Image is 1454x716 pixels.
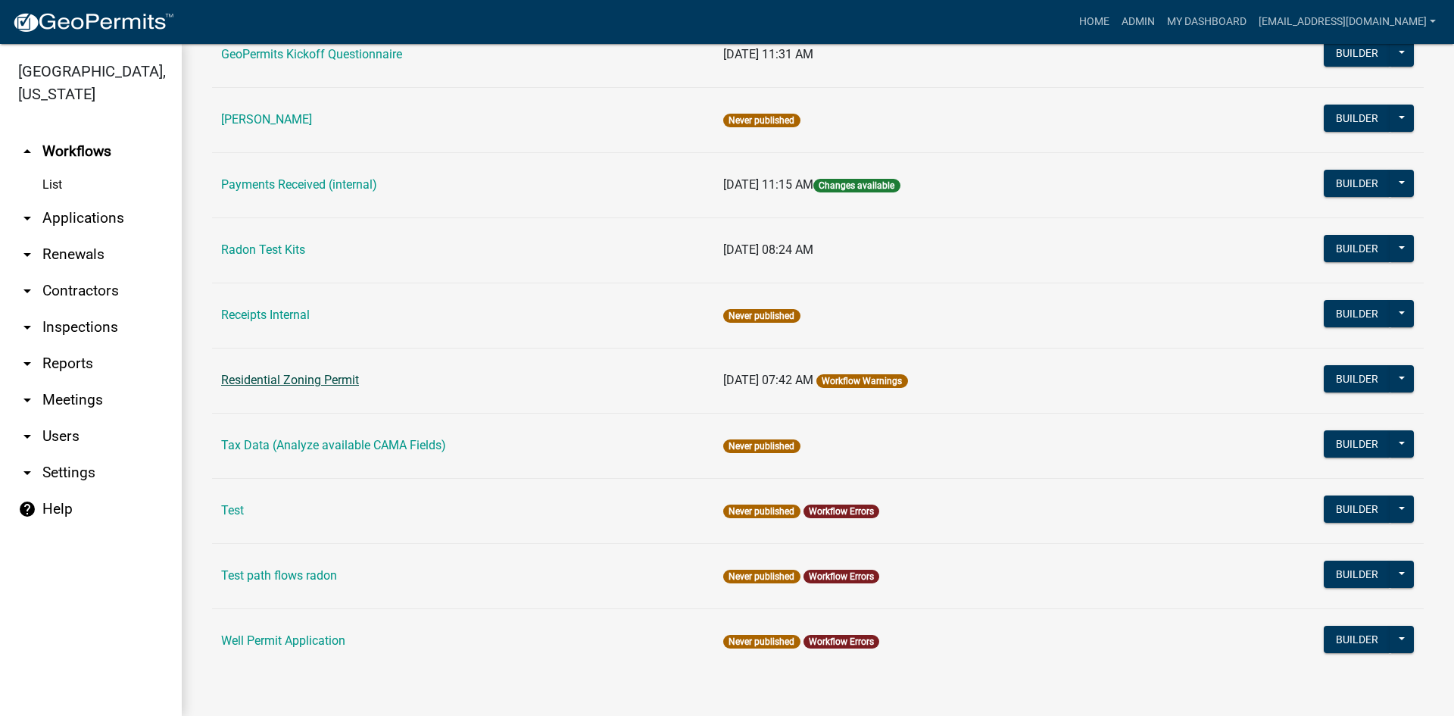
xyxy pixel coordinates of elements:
i: arrow_drop_down [18,427,36,446]
a: Workflow Warnings [822,376,902,386]
a: Test [221,503,244,517]
button: Builder [1324,561,1390,588]
button: Builder [1324,626,1390,653]
a: Admin [1115,8,1161,36]
i: arrow_drop_down [18,464,36,482]
a: Well Permit Application [221,633,345,648]
a: Tax Data (Analyze available CAMA Fields) [221,438,446,452]
i: arrow_drop_up [18,142,36,161]
a: [PERSON_NAME] [221,112,312,127]
span: Never published [723,439,800,453]
a: GeoPermits Kickoff Questionnaire [221,47,402,61]
a: Residential Zoning Permit [221,373,359,387]
i: arrow_drop_down [18,318,36,336]
button: Builder [1324,105,1390,132]
a: Radon Test Kits [221,242,305,257]
span: [DATE] 11:31 AM [723,47,813,61]
a: Home [1073,8,1115,36]
a: My Dashboard [1161,8,1253,36]
span: Never published [723,635,800,649]
span: Never published [723,570,800,583]
button: Builder [1324,170,1390,197]
a: Workflow Errors [809,636,874,647]
i: arrow_drop_down [18,282,36,300]
a: Payments Received (internal) [221,177,377,192]
button: Builder [1324,430,1390,458]
i: arrow_drop_down [18,355,36,373]
button: Builder [1324,300,1390,327]
i: arrow_drop_down [18,209,36,227]
a: Workflow Errors [809,506,874,517]
span: [DATE] 08:24 AM [723,242,813,257]
span: Never published [723,309,800,323]
button: Builder [1324,235,1390,262]
span: Never published [723,114,800,127]
span: Never published [723,505,800,518]
button: Builder [1324,365,1390,392]
i: help [18,500,36,518]
a: Workflow Errors [809,571,874,582]
i: arrow_drop_down [18,391,36,409]
span: [DATE] 07:42 AM [723,373,813,387]
span: [DATE] 11:15 AM [723,177,813,192]
span: Changes available [813,179,900,192]
button: Builder [1324,39,1390,67]
i: arrow_drop_down [18,245,36,264]
button: Builder [1324,496,1390,523]
a: Receipts Internal [221,308,310,322]
a: Test path flows radon [221,568,337,583]
a: [EMAIL_ADDRESS][DOMAIN_NAME] [1253,8,1442,36]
